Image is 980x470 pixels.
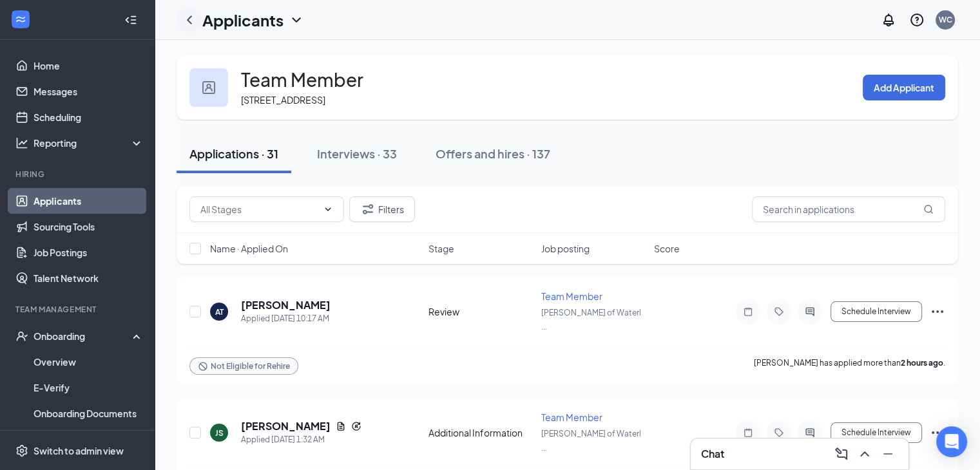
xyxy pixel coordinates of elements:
div: WC [939,14,952,25]
svg: Tag [771,428,787,438]
svg: Reapply [351,421,361,431]
h5: [PERSON_NAME] [241,298,331,312]
svg: Blocked [198,361,208,371]
div: Hiring [15,169,141,180]
div: Applied [DATE] 10:17 AM [241,312,331,325]
h3: Chat [701,447,724,461]
a: E-Verify [34,375,144,400]
div: Switch to admin view [34,444,124,457]
svg: ChevronUp [857,446,872,462]
svg: Analysis [15,136,28,149]
svg: ActiveChat [802,428,818,438]
span: Name · Applied On [210,242,288,255]
div: Applied [DATE] 1:32 AM [241,433,361,446]
input: Search in applications [752,196,945,222]
a: Activity log [34,426,144,452]
h1: Applicants [202,9,283,31]
div: JS [215,428,224,438]
button: Schedule Interview [831,301,922,322]
div: Onboarding [34,330,133,343]
a: Talent Network [34,265,144,291]
svg: Tag [771,306,787,317]
svg: Filter [360,202,376,217]
svg: UserCheck [15,330,28,343]
button: ChevronUp [854,444,875,464]
div: Team Management [15,304,141,315]
h5: [PERSON_NAME] [241,419,331,433]
button: Minimize [878,444,898,464]
img: user icon [202,81,215,94]
svg: Document [336,421,346,431]
b: 2 hours ago [901,358,943,368]
svg: Notifications [881,12,896,28]
button: ComposeMessage [831,444,852,464]
svg: MagnifyingGlass [923,204,934,214]
a: Applicants [34,188,144,214]
div: Open Intercom Messenger [936,426,967,457]
span: Team Member [541,411,602,423]
a: Home [34,53,144,79]
input: All Stages [200,202,318,216]
span: Job posting [541,242,590,255]
svg: WorkstreamLogo [14,13,27,26]
svg: ChevronLeft [182,12,197,28]
svg: Note [740,306,756,317]
div: AT [215,306,224,317]
span: Not Eligible for Rehire [211,361,290,371]
div: Interviews · 33 [317,146,397,162]
div: Offers and hires · 137 [436,146,550,162]
p: [PERSON_NAME] has applied more than . [754,357,945,375]
a: Sourcing Tools [34,214,144,240]
svg: ActiveChat [802,306,818,317]
a: Job Postings [34,240,144,265]
span: [PERSON_NAME] of Waterl ... [541,308,641,332]
a: Overview [34,349,144,375]
svg: ComposeMessage [834,446,849,462]
span: [STREET_ADDRESS] [241,94,325,106]
button: Add Applicant [863,75,945,100]
svg: Note [740,428,756,438]
div: Additional Information [428,426,533,439]
div: Review [428,305,533,318]
svg: Minimize [880,446,896,462]
a: Messages [34,79,144,104]
button: Schedule Interview [831,422,922,443]
div: Reporting [34,136,144,149]
svg: Ellipses [930,425,945,440]
h3: Team Member [241,69,363,91]
svg: Ellipses [930,304,945,319]
svg: QuestionInfo [909,12,925,28]
a: Scheduling [34,104,144,130]
svg: Collapse [124,14,137,26]
span: Stage [428,242,454,255]
button: Filter Filters [349,196,415,222]
svg: ChevronDown [289,12,304,28]
svg: ChevronDown [323,204,333,214]
span: [PERSON_NAME] of Waterl ... [541,429,641,453]
span: Score [654,242,680,255]
a: Onboarding Documents [34,400,144,426]
svg: Settings [15,444,28,457]
span: Team Member [541,290,602,302]
div: Applications · 31 [189,146,278,162]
